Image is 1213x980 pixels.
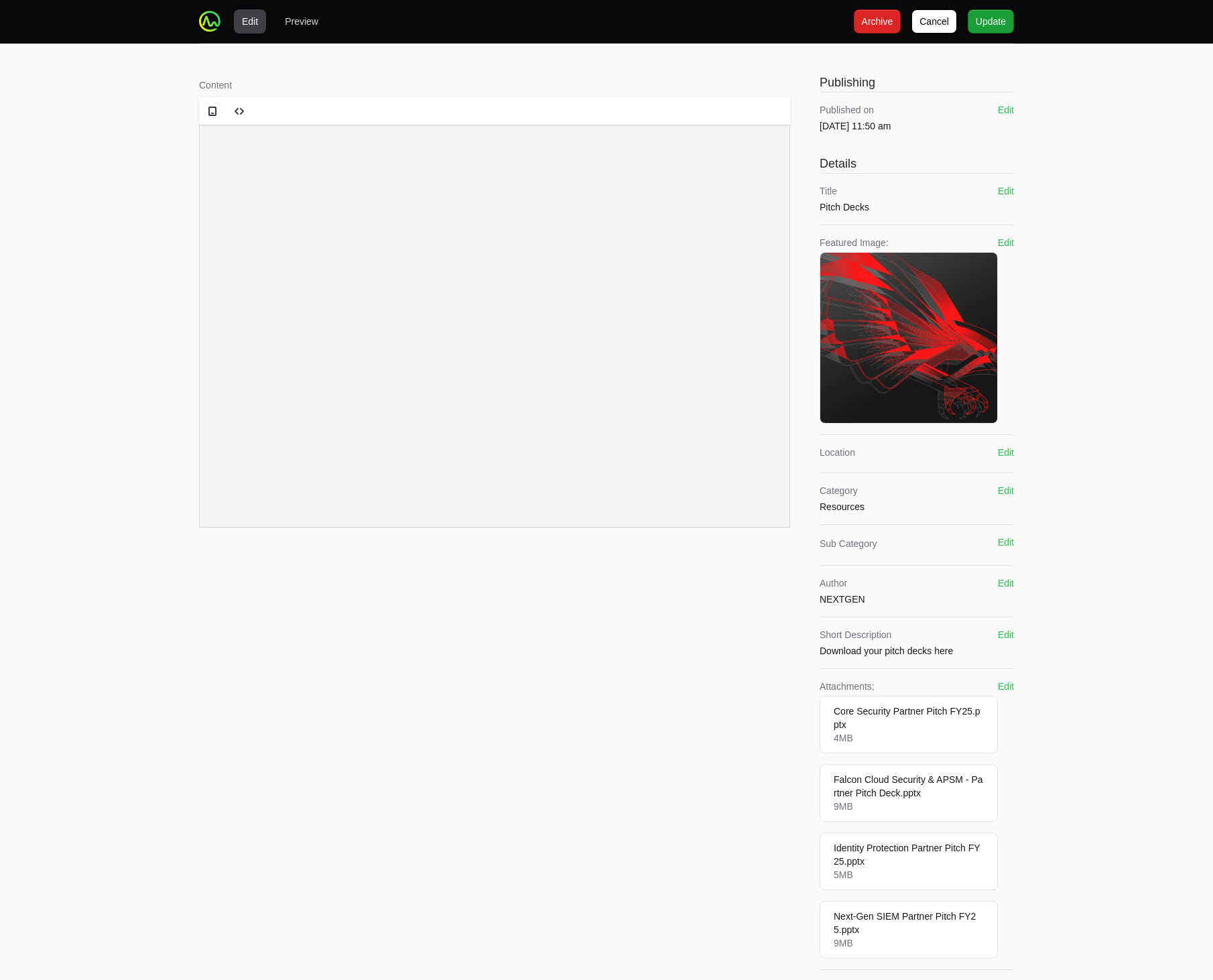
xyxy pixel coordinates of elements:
[998,576,1014,590] button: Edit
[820,119,891,133] dd: [DATE] 11:50 am
[834,841,984,868] p: Identity Protection Partner Pitch FY25.pptx
[820,537,877,550] dt: Sub Category
[820,576,865,590] dt: Author
[820,154,1014,173] h1: Details
[834,705,984,731] p: Core Security Partner Pitch FY25.pptx
[820,644,953,658] dd: Download your pitch decks here
[834,773,984,800] p: Falcon Cloud Security & APSM - Partner Pitch Deck.pptx
[998,484,1014,497] button: Edit
[998,446,1014,459] button: Edit
[820,249,997,426] img: https://activitysource-image-assets.imgix.net/content-images/5da3211e-3445-4c4f-80ed-c73fea779fcb...
[820,500,865,513] dd: Resources
[919,13,949,29] span: Cancel
[820,73,1014,92] h1: Publishing
[820,236,998,249] dt: Featured Image:
[834,801,853,812] p: 9MB
[199,78,790,92] label: Content
[862,13,893,29] span: Archive
[998,680,1014,693] button: Edit
[998,236,1014,249] button: Edit
[234,9,266,34] button: Edit
[820,103,891,117] dt: Published on
[834,938,853,948] p: 9MB
[820,593,865,606] dd: NEXTGEN
[834,910,984,936] p: Next-Gen SIEM Partner Pitch FY25.pptx
[834,733,853,743] p: 4MB
[199,11,220,32] img: ActivitySource
[854,9,901,34] button: Archive
[998,628,1014,641] button: Edit
[968,9,1014,34] button: Update
[820,200,869,214] dd: Pitch Decks
[998,184,1014,198] button: Edit
[911,9,957,34] button: Cancel
[820,680,998,693] dt: Attachments:
[998,103,1014,117] button: Edit
[277,9,326,34] button: Preview
[820,628,953,641] dt: Short Description
[976,13,1006,29] span: Update
[998,536,1014,549] button: Edit
[834,869,853,880] p: 5MB
[820,184,869,198] dt: Title
[820,484,865,497] dt: Category
[820,446,855,459] dt: Location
